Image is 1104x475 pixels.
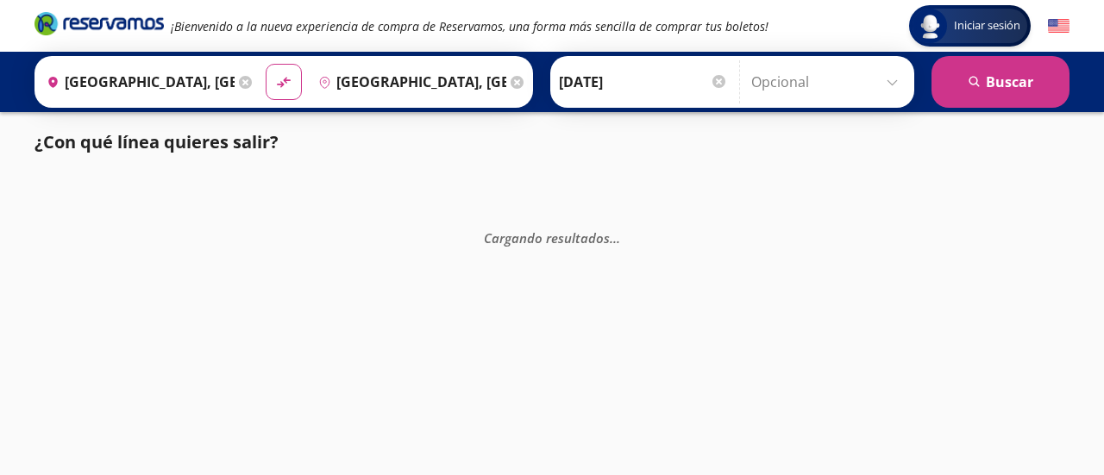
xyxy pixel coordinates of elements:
span: . [610,228,613,246]
input: Elegir Fecha [559,60,728,103]
span: . [617,228,620,246]
p: ¿Con qué línea quieres salir? [34,129,279,155]
i: Brand Logo [34,10,164,36]
button: English [1048,16,1069,37]
span: Iniciar sesión [947,17,1027,34]
input: Buscar Destino [311,60,506,103]
a: Brand Logo [34,10,164,41]
em: ¡Bienvenido a la nueva experiencia de compra de Reservamos, una forma más sencilla de comprar tus... [171,18,768,34]
input: Opcional [751,60,906,103]
em: Cargando resultados [484,228,620,246]
span: . [613,228,617,246]
input: Buscar Origen [40,60,235,103]
button: Buscar [931,56,1069,108]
